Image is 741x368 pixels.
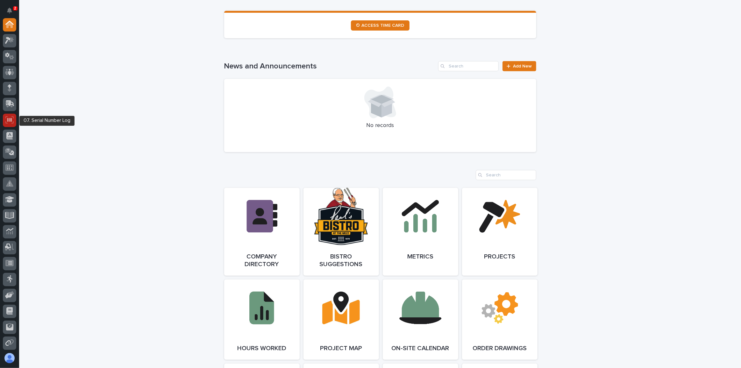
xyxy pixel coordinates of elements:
[462,280,538,360] a: Order Drawings
[383,280,458,360] a: On-Site Calendar
[14,6,16,11] p: 2
[224,62,436,71] h1: News and Announcements
[224,280,300,360] a: Hours Worked
[3,351,16,365] button: users-avatar
[476,170,536,180] input: Search
[303,280,379,360] a: Project Map
[462,188,538,276] a: Projects
[3,4,16,17] button: Notifications
[351,20,410,31] a: ⏲ ACCESS TIME CARD
[383,188,458,276] a: Metrics
[502,61,536,71] a: Add New
[513,64,532,68] span: Add New
[303,188,379,276] a: Bistro Suggestions
[8,8,16,18] div: Notifications2
[356,23,404,28] span: ⏲ ACCESS TIME CARD
[224,188,300,276] a: Company Directory
[232,122,529,129] p: No records
[438,61,499,71] input: Search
